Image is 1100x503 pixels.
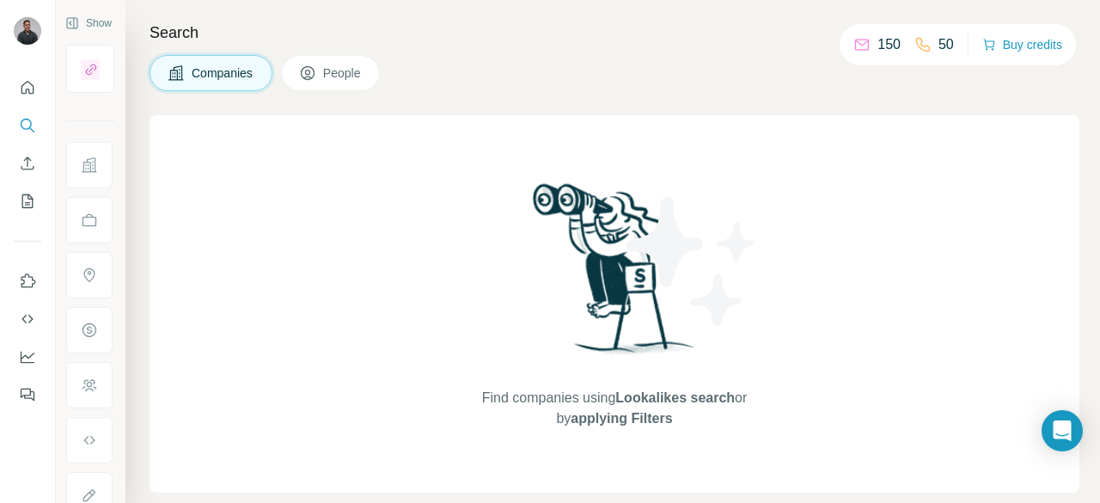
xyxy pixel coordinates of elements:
[14,17,41,45] img: Avatar
[14,266,41,297] button: Use Surfe on LinkedIn
[1042,410,1083,451] div: Open Intercom Messenger
[14,110,41,141] button: Search
[525,179,704,371] img: Surfe Illustration - Woman searching with binoculars
[14,148,41,179] button: Enrich CSV
[982,33,1062,57] button: Buy credits
[323,64,363,82] span: People
[150,21,1079,45] h4: Search
[877,34,901,55] p: 150
[614,184,769,339] img: Surfe Illustration - Stars
[53,10,124,36] button: Show
[192,64,254,82] span: Companies
[615,390,735,405] span: Lookalikes search
[14,186,41,217] button: My lists
[14,72,41,103] button: Quick start
[14,304,41,334] button: Use Surfe API
[938,34,954,55] p: 50
[14,379,41,410] button: Feedback
[14,341,41,372] button: Dashboard
[477,388,752,429] span: Find companies using or by
[571,411,672,426] span: applying Filters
